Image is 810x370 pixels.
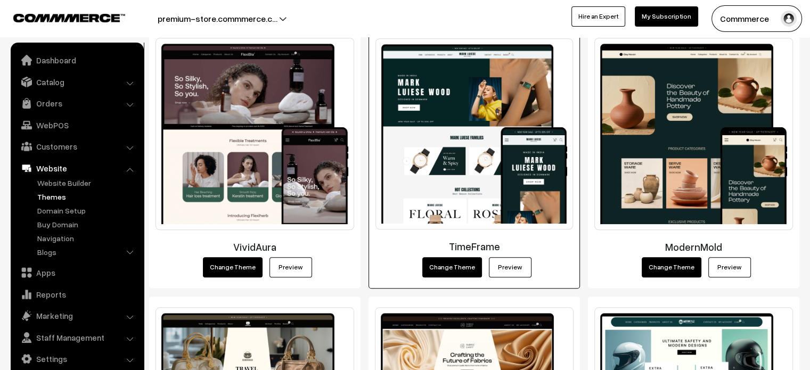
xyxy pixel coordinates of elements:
[13,137,140,156] a: Customers
[35,205,140,216] a: Domain Setup
[13,263,140,282] a: Apps
[13,349,140,368] a: Settings
[120,5,315,32] button: premium-store.commmerce.c…
[708,257,751,277] a: Preview
[13,116,140,135] a: WebPOS
[489,257,531,277] a: Preview
[156,241,354,253] h3: VividAura
[13,14,125,22] img: COMMMERCE
[35,177,140,188] a: Website Builder
[13,306,140,325] a: Marketing
[375,240,573,252] h3: TimeFrame
[711,5,802,32] button: Commmerce
[13,328,140,347] a: Staff Management
[375,38,573,229] img: TimeFrame
[13,94,140,113] a: Orders
[35,233,140,244] a: Navigation
[594,241,793,253] h3: ModernMold
[35,246,140,258] a: Blogs
[13,51,140,70] a: Dashboard
[269,257,312,277] a: Preview
[156,38,354,230] img: VividAura
[422,257,482,277] button: Change Theme
[594,38,793,230] img: ModernMold
[13,11,107,23] a: COMMMERCE
[203,257,263,277] button: Change Theme
[642,257,701,277] button: Change Theme
[13,159,140,178] a: Website
[13,72,140,92] a: Catalog
[571,6,625,27] a: Hire an Expert
[13,285,140,304] a: Reports
[35,219,140,230] a: Buy Domain
[35,191,140,202] a: Themes
[635,6,698,27] a: My Subscription
[781,11,797,27] img: user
